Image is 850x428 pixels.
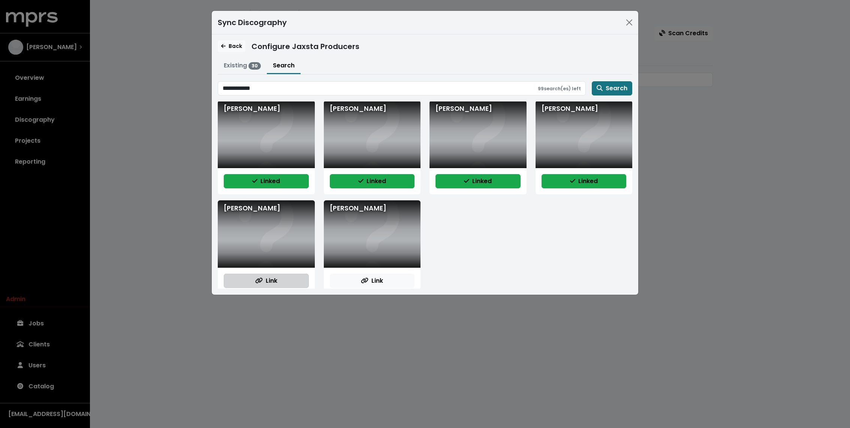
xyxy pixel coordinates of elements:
[324,200,421,268] div: [PERSON_NAME]
[218,200,315,268] div: [PERSON_NAME]
[221,42,242,50] span: Back
[324,101,421,168] div: [PERSON_NAME]
[597,84,627,92] span: Search
[267,58,301,74] button: Search
[248,62,261,70] span: 30
[429,101,527,168] div: [PERSON_NAME]
[252,177,280,185] span: Linked
[361,276,383,285] span: Link
[538,85,581,92] small: 99 search(es) left
[570,177,598,185] span: Linked
[435,174,521,188] button: Linked
[330,274,415,288] button: Link
[542,174,627,188] button: Linked
[218,58,267,73] button: Existing
[255,276,277,285] span: Link
[218,101,315,168] div: [PERSON_NAME]
[218,40,245,52] button: Back
[536,101,633,168] div: [PERSON_NAME]
[224,274,309,288] button: Link
[218,17,287,28] div: Sync Discography
[464,177,492,185] span: Linked
[358,177,386,185] span: Linked
[251,41,359,52] div: Configure Jaxsta Producers
[623,16,635,28] button: Close
[218,81,533,95] input: Search jaxsta for producers
[330,174,415,188] button: Linked
[224,174,309,188] button: Linked
[592,81,632,95] button: Search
